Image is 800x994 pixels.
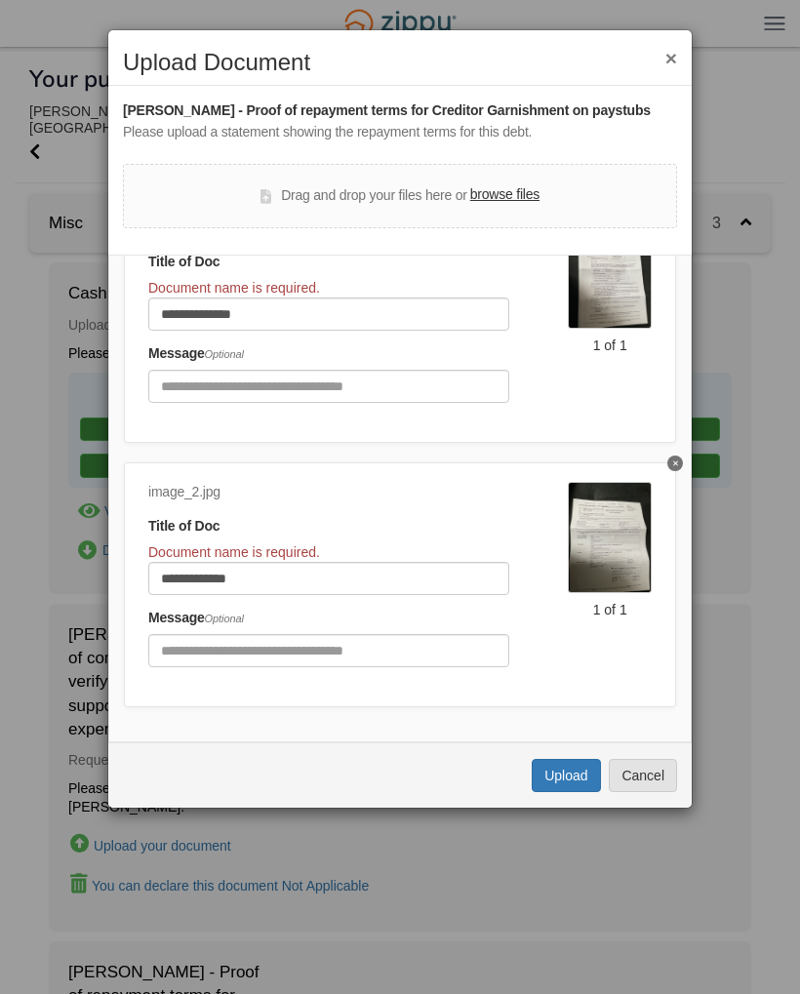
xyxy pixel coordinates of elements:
img: image_1.jpg [568,218,652,329]
button: × [665,48,677,68]
input: Document Title [148,298,509,331]
div: 1 of 1 [568,336,652,355]
span: Optional [205,613,244,624]
button: Cancel [609,759,677,792]
div: Document name is required. [148,542,509,562]
div: 1 of 1 [568,600,652,619]
h2: Upload Document [123,50,677,75]
div: [PERSON_NAME] - Proof of repayment terms for Creditor Garnishment on paystubs [123,100,677,122]
input: Include any comments on this document [148,634,509,667]
span: Optional [205,348,244,360]
div: Please upload a statement showing the repayment terms for this debt. [123,122,677,143]
label: Title of Doc [148,252,220,273]
div: Document name is required. [148,278,509,298]
label: browse files [470,184,540,206]
button: Delete Garnishment 3 [667,456,683,471]
div: Drag and drop your files here or [260,184,540,208]
button: Upload [532,759,600,792]
label: Message [148,343,244,365]
input: Document Title [148,562,509,595]
label: Title of Doc [148,516,220,537]
div: image_2.jpg [148,482,509,503]
input: Include any comments on this document [148,370,509,403]
img: image_2.jpg [568,482,652,593]
label: Message [148,608,244,629]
